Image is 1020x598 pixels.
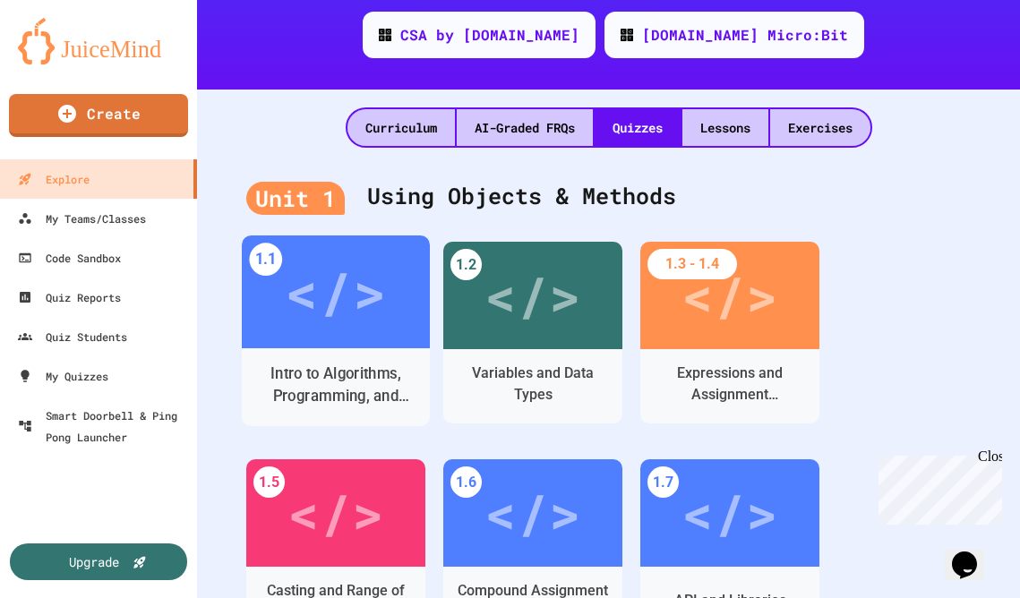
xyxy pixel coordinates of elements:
[69,552,119,571] div: Upgrade
[484,473,581,553] div: </>
[682,109,768,146] div: Lessons
[18,286,121,308] div: Quiz Reports
[647,249,737,279] div: 1.3 - 1.4
[18,208,146,229] div: My Teams/Classes
[654,363,806,406] div: Expressions and Assignment Statements
[681,473,778,553] div: </>
[770,109,870,146] div: Exercises
[18,405,190,448] div: Smart Doorbell & Ping Pong Launcher
[253,466,285,498] div: 1.5
[400,24,579,46] div: CSA by [DOMAIN_NAME]
[945,526,1002,580] iframe: chat widget
[647,466,679,498] div: 1.7
[621,29,633,41] img: CODE_logo_RGB.png
[18,18,179,64] img: logo-orange.svg
[287,473,384,553] div: </>
[18,326,127,347] div: Quiz Students
[484,255,581,336] div: </>
[7,7,124,114] div: Chat with us now!Close
[285,250,386,335] div: </>
[871,448,1002,525] iframe: chat widget
[457,109,593,146] div: AI-Graded FRQs
[347,109,455,146] div: Curriculum
[18,168,90,190] div: Explore
[450,466,482,498] div: 1.6
[18,247,121,269] div: Code Sandbox
[9,94,188,137] a: Create
[642,24,848,46] div: [DOMAIN_NAME] Micro:Bit
[256,363,416,407] div: Intro to Algorithms, Programming, and Compilers
[681,255,778,336] div: </>
[457,363,609,406] div: Variables and Data Types
[450,249,482,280] div: 1.2
[246,182,345,216] div: Unit 1
[595,109,681,146] div: Quizzes
[18,365,108,387] div: My Quizzes
[246,161,971,233] div: Using Objects & Methods
[379,29,391,41] img: CODE_logo_RGB.png
[249,243,282,276] div: 1.1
